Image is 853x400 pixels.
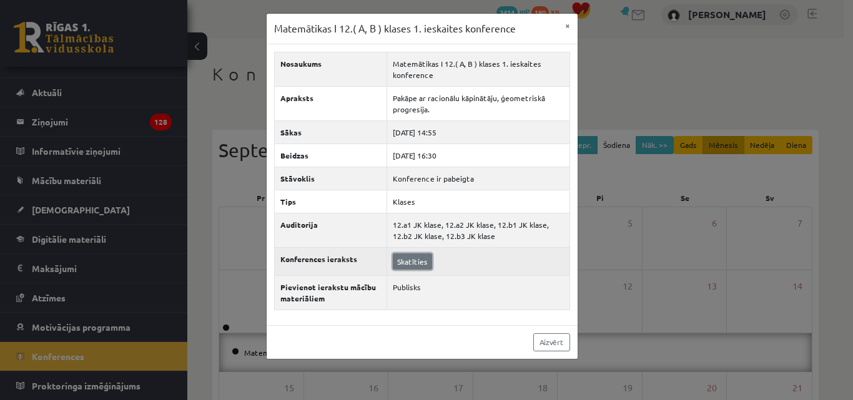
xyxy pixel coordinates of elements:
[558,14,578,37] button: ×
[274,144,387,167] th: Beidzas
[274,247,387,275] th: Konferences ieraksts
[387,167,569,190] td: Konference ir pabeigta
[274,275,387,310] th: Pievienot ierakstu mācību materiāliem
[387,52,569,86] td: Matemātikas I 12.( A, B ) klases 1. ieskaites konference
[274,86,387,120] th: Apraksts
[393,253,432,270] a: Skatīties
[387,144,569,167] td: [DATE] 16:30
[387,120,569,144] td: [DATE] 14:55
[387,275,569,310] td: Publisks
[274,52,387,86] th: Nosaukums
[274,21,516,36] h3: Matemātikas I 12.( A, B ) klases 1. ieskaites konference
[274,190,387,213] th: Tips
[387,213,569,247] td: 12.a1 JK klase, 12.a2 JK klase, 12.b1 JK klase, 12.b2 JK klase, 12.b3 JK klase
[274,167,387,190] th: Stāvoklis
[533,333,570,351] a: Aizvērt
[387,86,569,120] td: Pakāpe ar racionālu kāpinātāju, ģeometriskā progresija.
[274,213,387,247] th: Auditorija
[387,190,569,213] td: Klases
[274,120,387,144] th: Sākas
